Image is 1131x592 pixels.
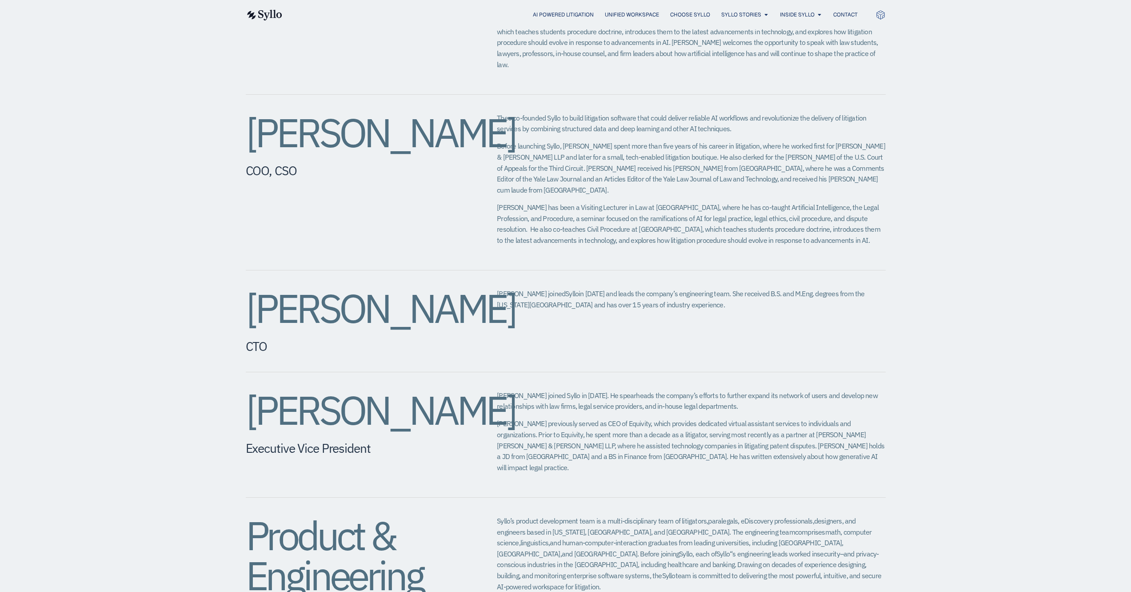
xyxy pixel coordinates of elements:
span: linguistics, [520,538,550,547]
a: Contact [833,11,858,19]
a: Unified Workspace [605,11,659,19]
span: Theo co-founded Syllo to build litigation software that could deliver reliable AI workflows and r... [497,113,866,133]
span: and [GEOGRAPHIC_DATA]. Before joining [562,549,679,558]
span: – [840,549,843,558]
span: s engineering leads worked in [732,549,817,558]
span: and human-computer-interaction graduates from leading universities, including [GEOGRAPHIC_DATA], ... [497,538,843,558]
h2: [PERSON_NAME] [246,288,462,328]
h5: CTO [246,339,462,354]
h2: [PERSON_NAME] [246,390,462,430]
img: syllo [246,10,282,20]
span: , each of [692,549,716,558]
span: team is committed to delivering the most powerful, intuitive, and secure AI-powered workspace for... [497,571,881,591]
a: Syllo Stories [721,11,761,19]
h2: [PERSON_NAME]​ [246,113,462,153]
span: Syllo [716,549,730,558]
span: designers, and engineers based in [US_STATE], [GEOGRAPHIC_DATA], and [GEOGRAPHIC_DATA]. The engin... [497,516,855,536]
h5: Executive Vice President​ [246,441,462,456]
h5: COO, CSO [246,163,462,178]
span: Syllo [679,549,692,558]
a: Inside Syllo [780,11,815,19]
span: Syllo [662,571,675,580]
span: paralegals, eDiscovery professionals, [708,516,814,525]
span: in [DATE] and leads the company’s engineering team. She received B.S. and M.Eng. degrees from the... [497,289,864,309]
span: comprises [795,528,825,536]
span: ‘ [731,549,732,558]
span: [PERSON_NAME] previously served as CEO of Equivity, which provides dedicated virtual assistant se... [497,419,884,472]
span: security [817,549,840,558]
span: [PERSON_NAME] joined [497,289,565,298]
a: Choose Syllo [670,11,710,19]
nav: Menu [300,11,858,19]
span: and privacy-conscious industries in the [GEOGRAPHIC_DATA], including healthcare and banking. Draw... [497,549,879,580]
span: Before launching Syllo, [PERSON_NAME] spent more than five years of his career in litigation, whe... [497,141,885,194]
span: Syllo’s product development team is a multi-disciplinary team of litigators, [497,516,708,525]
div: Menu Toggle [300,11,858,19]
a: AI Powered Litigation [533,11,594,19]
span: [PERSON_NAME] has been a Visiting Lecturer in Law at [GEOGRAPHIC_DATA], where he has co-taught Ar... [497,203,880,245]
span: . [723,300,725,309]
span: ‘ [730,549,731,558]
span: [PERSON_NAME] joined Syllo in [DATE]. He spearheads the company’s efforts to further expand its n... [497,391,878,411]
span: Syllo [565,289,579,298]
